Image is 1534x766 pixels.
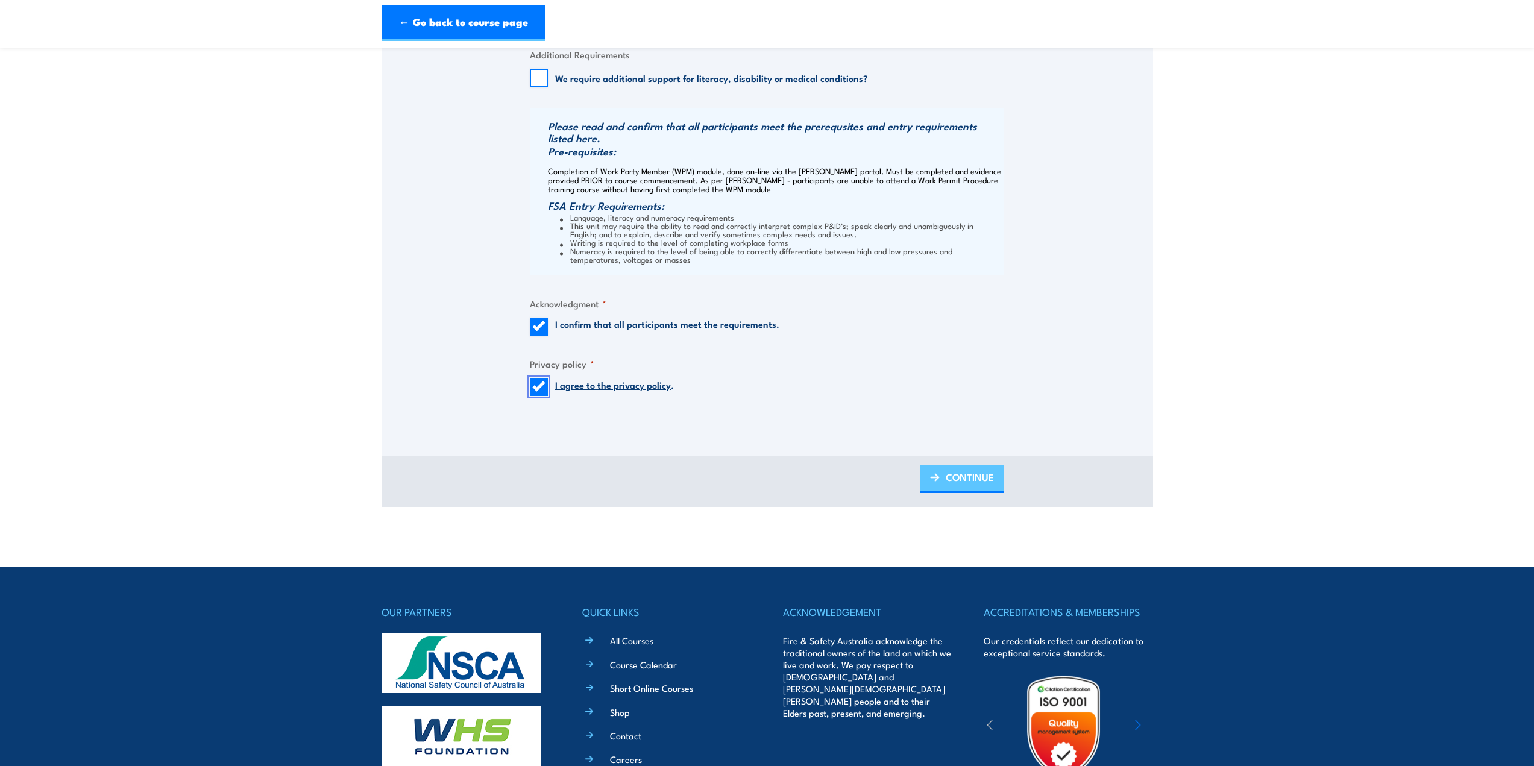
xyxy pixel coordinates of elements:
[946,461,994,493] span: CONTINUE
[783,603,952,620] h4: ACKNOWLEDGEMENT
[548,199,1001,212] h3: FSA Entry Requirements:
[610,753,642,765] a: Careers
[555,72,868,84] label: We require additional support for literacy, disability or medical conditions?
[555,378,671,391] a: I agree to the privacy policy
[382,633,541,693] img: nsca-logo-footer
[984,635,1152,659] p: Our credentials reflect our dedication to exceptional service standards.
[610,634,653,647] a: All Courses
[530,48,630,61] legend: Additional Requirements
[582,603,751,620] h4: QUICK LINKS
[560,213,1001,221] li: Language, literacy and numeracy requirements
[555,378,674,396] label: .
[984,603,1152,620] h4: ACCREDITATIONS & MEMBERSHIPS
[530,297,606,310] legend: Acknowledgment
[548,145,1001,157] h3: Pre-requisites:
[783,635,952,719] p: Fire & Safety Australia acknowledge the traditional owners of the land on which we live and work....
[382,603,550,620] h4: OUR PARTNERS
[610,706,630,718] a: Shop
[555,318,779,336] label: I confirm that all participants meet the requirements.
[610,729,641,742] a: Contact
[530,357,594,371] legend: Privacy policy
[1117,706,1222,748] img: ewpa-logo
[548,166,1001,193] p: Completion of Work Party Member (WPM) module, done on-line via the [PERSON_NAME] portal. Must be ...
[560,221,1001,238] li: This unit may require the ability to read and correctly interpret complex P&ID’s; speak clearly a...
[382,5,545,41] a: ← Go back to course page
[560,246,1001,263] li: Numeracy is required to the level of being able to correctly differentiate between high and low p...
[610,658,677,671] a: Course Calendar
[560,238,1001,246] li: Writing is required to the level of completing workplace forms
[548,120,1001,144] h3: Please read and confirm that all participants meet the prerequsites and entry requirements listed...
[920,465,1004,493] a: CONTINUE
[610,682,693,694] a: Short Online Courses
